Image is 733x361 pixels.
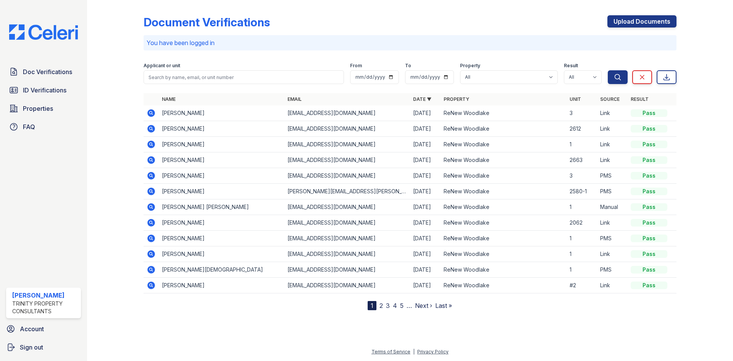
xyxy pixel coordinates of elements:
[631,250,667,258] div: Pass
[597,199,628,215] td: Manual
[6,101,81,116] a: Properties
[597,231,628,246] td: PMS
[284,262,410,278] td: [EMAIL_ADDRESS][DOMAIN_NAME]
[159,262,284,278] td: [PERSON_NAME][DEMOGRAPHIC_DATA]
[441,168,566,184] td: ReNew Woodlake
[371,349,410,355] a: Terms of Service
[405,63,411,69] label: To
[415,302,432,309] a: Next ›
[564,63,578,69] label: Result
[159,199,284,215] td: [PERSON_NAME] [PERSON_NAME]
[284,137,410,152] td: [EMAIL_ADDRESS][DOMAIN_NAME]
[567,184,597,199] td: 2580-1
[567,168,597,184] td: 3
[284,215,410,231] td: [EMAIL_ADDRESS][DOMAIN_NAME]
[379,302,383,309] a: 2
[441,278,566,293] td: ReNew Woodlake
[159,152,284,168] td: [PERSON_NAME]
[441,246,566,262] td: ReNew Woodlake
[597,215,628,231] td: Link
[441,231,566,246] td: ReNew Woodlake
[567,215,597,231] td: 2062
[144,15,270,29] div: Document Verifications
[444,96,469,102] a: Property
[20,324,44,333] span: Account
[159,231,284,246] td: [PERSON_NAME]
[284,168,410,184] td: [EMAIL_ADDRESS][DOMAIN_NAME]
[159,121,284,137] td: [PERSON_NAME]
[410,152,441,168] td: [DATE]
[284,121,410,137] td: [EMAIL_ADDRESS][DOMAIN_NAME]
[23,86,66,95] span: ID Verifications
[567,262,597,278] td: 1
[284,152,410,168] td: [EMAIL_ADDRESS][DOMAIN_NAME]
[631,172,667,180] div: Pass
[567,231,597,246] td: 1
[410,168,441,184] td: [DATE]
[284,184,410,199] td: [PERSON_NAME][EMAIL_ADDRESS][PERSON_NAME][DOMAIN_NAME]
[631,125,667,133] div: Pass
[23,104,53,113] span: Properties
[567,121,597,137] td: 2612
[631,235,667,242] div: Pass
[441,152,566,168] td: ReNew Woodlake
[284,278,410,293] td: [EMAIL_ADDRESS][DOMAIN_NAME]
[3,24,84,40] img: CE_Logo_Blue-a8612792a0a2168367f1c8372b55b34899dd931a85d93a1a3d3e32e68fde9ad4.png
[144,63,180,69] label: Applicant or unit
[159,137,284,152] td: [PERSON_NAME]
[284,199,410,215] td: [EMAIL_ADDRESS][DOMAIN_NAME]
[631,266,667,274] div: Pass
[6,83,81,98] a: ID Verifications
[597,246,628,262] td: Link
[441,199,566,215] td: ReNew Woodlake
[567,199,597,215] td: 1
[12,300,78,315] div: Trinity Property Consultants
[631,109,667,117] div: Pass
[631,141,667,148] div: Pass
[410,262,441,278] td: [DATE]
[410,137,441,152] td: [DATE]
[567,137,597,152] td: 1
[284,231,410,246] td: [EMAIL_ADDRESS][DOMAIN_NAME]
[413,96,431,102] a: Date ▼
[393,302,397,309] a: 4
[435,302,452,309] a: Last »
[287,96,302,102] a: Email
[597,105,628,121] td: Link
[410,278,441,293] td: [DATE]
[417,349,449,355] a: Privacy Policy
[597,278,628,293] td: Link
[410,199,441,215] td: [DATE]
[597,262,628,278] td: PMS
[162,96,176,102] a: Name
[6,119,81,134] a: FAQ
[147,38,673,47] p: You have been logged in
[144,70,344,84] input: Search by name, email, or unit number
[3,321,84,337] a: Account
[386,302,390,309] a: 3
[631,219,667,227] div: Pass
[12,291,78,300] div: [PERSON_NAME]
[441,215,566,231] td: ReNew Woodlake
[567,246,597,262] td: 1
[159,215,284,231] td: [PERSON_NAME]
[441,262,566,278] td: ReNew Woodlake
[6,64,81,79] a: Doc Verifications
[410,184,441,199] td: [DATE]
[441,184,566,199] td: ReNew Woodlake
[460,63,480,69] label: Property
[607,15,676,28] a: Upload Documents
[407,301,412,310] span: …
[23,67,72,76] span: Doc Verifications
[284,246,410,262] td: [EMAIL_ADDRESS][DOMAIN_NAME]
[631,282,667,289] div: Pass
[631,188,667,195] div: Pass
[159,105,284,121] td: [PERSON_NAME]
[3,340,84,355] a: Sign out
[631,96,649,102] a: Result
[597,121,628,137] td: Link
[441,105,566,121] td: ReNew Woodlake
[410,215,441,231] td: [DATE]
[597,137,628,152] td: Link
